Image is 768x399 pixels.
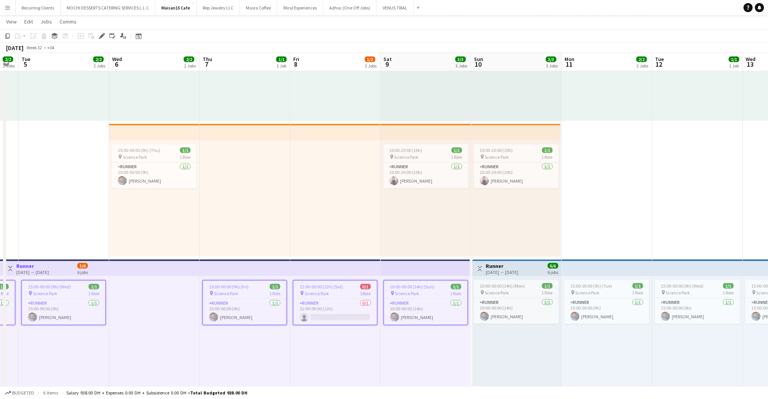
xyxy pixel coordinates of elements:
span: Science Park [123,154,147,160]
a: Comms [56,17,80,27]
span: 1 Role [360,291,371,296]
span: 12 [654,60,664,69]
span: Science Park [666,290,690,296]
div: 3 Jobs [546,63,558,69]
span: 1 Role [632,290,643,296]
app-job-card: 15:00-00:00 (9h) (Wed)1/1 Science Park1 RoleRunner1/115:00-00:00 (9h)[PERSON_NAME] [655,280,740,324]
span: Science Park [305,291,329,296]
app-card-role: Runner1/115:00-00:00 (9h)[PERSON_NAME] [112,163,197,188]
span: 5/6 [77,263,88,269]
div: 3 Jobs [456,63,468,69]
app-card-role: Runner1/115:00-00:00 (9h)[PERSON_NAME] [655,298,740,324]
a: Jobs [38,17,55,27]
span: 1 Role [542,154,553,160]
button: Recurring Clients [16,0,61,15]
span: 6 items [42,390,60,396]
span: 1/1 [276,56,287,62]
span: 2/2 [184,56,194,62]
span: Thu [203,56,212,63]
span: 15:00-00:00 (9h) (Wed) [28,284,71,289]
span: Science Park [485,290,509,296]
app-job-card: 12:00-00:00 (12h) (Sat)0/1 Science Park1 RoleRunner0/112:00-00:00 (12h) [293,280,378,325]
app-card-role: Runner1/115:00-00:00 (9h)[PERSON_NAME] [22,299,105,325]
span: 1/1 [723,283,734,289]
span: Week 32 [25,45,44,50]
span: 9 [383,60,392,69]
span: 1/1 [89,284,99,289]
span: 1/1 [270,284,280,289]
span: 15:00-00:00 (9h) (Thu) [118,147,160,153]
app-card-role: Runner1/115:00-00:00 (9h)[PERSON_NAME] [565,298,649,324]
span: Wed [112,56,122,63]
span: Science Park [33,291,57,296]
div: [DATE] [6,44,23,52]
span: 1/1 [542,147,553,153]
app-card-role: Runner1/110:00-20:00 (10h)[PERSON_NAME] [474,163,559,188]
div: [DATE] → [DATE] [486,269,519,275]
span: 1 Role [180,154,191,160]
span: 8 [292,60,299,69]
div: 2 Jobs [184,63,196,69]
span: Sun [474,56,483,63]
div: 10:00-20:00 (10h)1/1 Science Park1 RoleRunner1/110:00-20:00 (10h)[PERSON_NAME] [383,144,468,188]
span: 2/2 [637,56,647,62]
span: Science Park [485,154,509,160]
span: Mon [565,56,575,63]
app-job-card: 15:00-00:00 (9h) (Fri)1/1 Science Park1 RoleRunner1/115:00-00:00 (9h)[PERSON_NAME] [202,280,287,325]
app-card-role: Runner0/112:00-00:00 (12h) [294,299,377,325]
span: 1/1 [729,56,740,62]
app-job-card: 10:00-00:00 (14h) (Sun)1/1 Science Park1 RoleRunner1/110:00-00:00 (14h)[PERSON_NAME] [383,280,468,325]
button: Budgeted [4,389,35,397]
h3: Runner [486,263,519,269]
span: Sat [384,56,392,63]
button: Adhoc (One Off Jobs) [323,0,377,15]
span: 1/1 [451,284,461,289]
div: 2 Jobs [637,63,649,69]
button: VENUS TRIAL [377,0,414,15]
div: 1 Job [729,63,739,69]
span: 0/1 [360,284,371,289]
button: Rep Jewelry LLC [197,0,240,15]
span: 3/3 [546,56,557,62]
app-job-card: 10:00-20:00 (10h)1/1 Science Park1 RoleRunner1/110:00-20:00 (10h)[PERSON_NAME] [474,144,559,188]
span: 1/1 [633,283,643,289]
span: 1 Role [450,291,461,296]
span: Science Park [214,291,238,296]
span: 10:00-00:00 (14h) (Mon) [480,283,525,289]
span: 10:00-20:00 (10h) [480,147,513,153]
div: 1 Job [277,63,286,69]
h3: Runner [16,263,49,269]
span: 10:00-20:00 (10h) [389,147,422,153]
span: Jobs [41,18,52,25]
span: Budgeted [12,390,34,396]
span: 15:00-00:00 (9h) (Wed) [661,283,704,289]
span: 15:00-00:00 (9h) (Fri) [209,284,249,289]
span: 1/2 [365,56,375,62]
span: Wed [746,56,756,63]
span: 6 [111,60,122,69]
span: Science Park [394,154,419,160]
app-card-role: Runner1/115:00-00:00 (9h)[PERSON_NAME] [203,299,286,325]
app-job-card: 15:00-00:00 (9h) (Wed)1/1 Science Park1 RoleRunner1/115:00-00:00 (9h)[PERSON_NAME] [21,280,106,325]
span: 3/3 [455,56,466,62]
div: 6 jobs [77,269,88,275]
span: 13 [745,60,756,69]
span: View [6,18,17,25]
app-job-card: 10:00-00:00 (14h) (Mon)1/1 Science Park1 RoleRunner1/110:00-00:00 (14h)[PERSON_NAME] [474,280,559,324]
div: 2 Jobs [365,63,377,69]
span: Science Park [395,291,419,296]
button: Miral Experiences [277,0,323,15]
span: 1 Role [542,290,553,296]
app-job-card: 15:00-00:00 (9h) (Tue)1/1 Science Park1 RoleRunner1/115:00-00:00 (9h)[PERSON_NAME] [565,280,649,324]
span: 7 [202,60,212,69]
button: Maisan15 Cafe [155,0,197,15]
span: 1 Role [269,291,280,296]
span: Comms [59,18,77,25]
span: 6/6 [548,263,558,269]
